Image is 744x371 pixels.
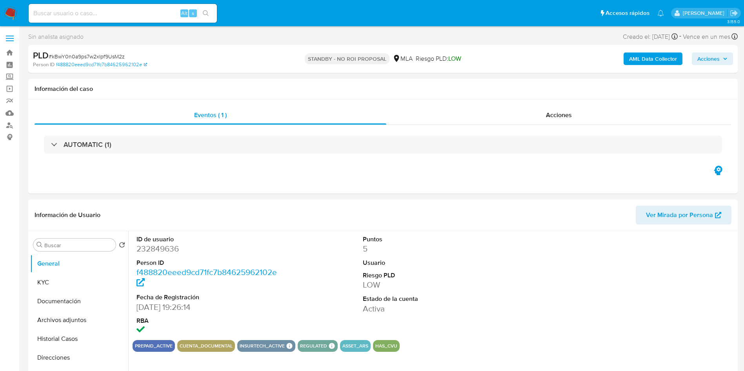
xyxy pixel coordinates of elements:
button: asset_ars [342,344,368,347]
b: AML Data Collector [629,52,677,65]
dt: Person ID [136,259,280,267]
dt: Puntos [363,235,506,244]
button: KYC [30,273,128,292]
dd: LOW [363,279,506,290]
span: Riesgo PLD: [416,54,461,63]
button: Historial Casos [30,329,128,348]
a: f488820eeed9cd71fc7b84625962102e [56,61,147,68]
h1: Información del caso [35,85,731,93]
input: Buscar usuario o caso... [29,8,217,18]
dt: Fecha de Registración [136,293,280,302]
span: Acciones [546,110,572,119]
button: cuenta_documental [180,344,233,347]
dd: 232849636 [136,243,280,254]
h1: Información de Usuario [35,211,100,219]
span: Ver Mirada por Persona [646,206,713,224]
button: prepaid_active [135,344,173,347]
button: search-icon [198,8,214,19]
button: Direcciones [30,348,128,367]
button: Ver Mirada por Persona [636,206,731,224]
button: Acciones [692,52,733,65]
a: Salir [730,9,738,17]
button: General [30,254,128,273]
span: Accesos rápidos [606,9,649,17]
button: insurtech_active [240,344,285,347]
div: MLA [393,54,413,63]
span: - [679,31,681,42]
span: Eventos ( 1 ) [194,110,227,119]
button: Archivos adjuntos [30,311,128,329]
dt: Riesgo PLD [363,271,506,280]
span: Acciones [697,52,720,65]
button: has_cvu [375,344,397,347]
span: Alt [181,9,187,17]
b: PLD [33,49,49,62]
dd: 5 [363,243,506,254]
dt: ID de usuario [136,235,280,244]
dt: Usuario [363,259,506,267]
div: Creado el: [DATE] [623,31,678,42]
dd: [DATE] 19:26:14 [136,302,280,313]
h3: AUTOMATIC (1) [64,140,111,149]
input: Buscar [44,242,113,249]
dt: Estado de la cuenta [363,295,506,303]
a: Notificaciones [657,10,664,16]
a: f488820eeed9cd71fc7b84625962102e [136,266,277,289]
div: AUTOMATIC (1) [44,136,722,154]
span: Sin analista asignado [28,33,84,41]
p: mariaeugenia.sanchez@mercadolibre.com [683,9,727,17]
dt: RBA [136,317,280,325]
button: regulated [300,344,327,347]
b: Person ID [33,61,55,68]
button: Buscar [36,242,43,248]
p: STANDBY - NO ROI PROPOSAL [305,53,389,64]
span: s [192,9,194,17]
span: Vence en un mes [683,33,730,41]
dd: Activa [363,303,506,314]
span: LOW [448,54,461,63]
button: Documentación [30,292,128,311]
span: # kBwY0n0a9ps7w2xIpf9UsM2z [49,52,125,60]
button: AML Data Collector [624,52,682,65]
button: Volver al orden por defecto [119,242,125,250]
